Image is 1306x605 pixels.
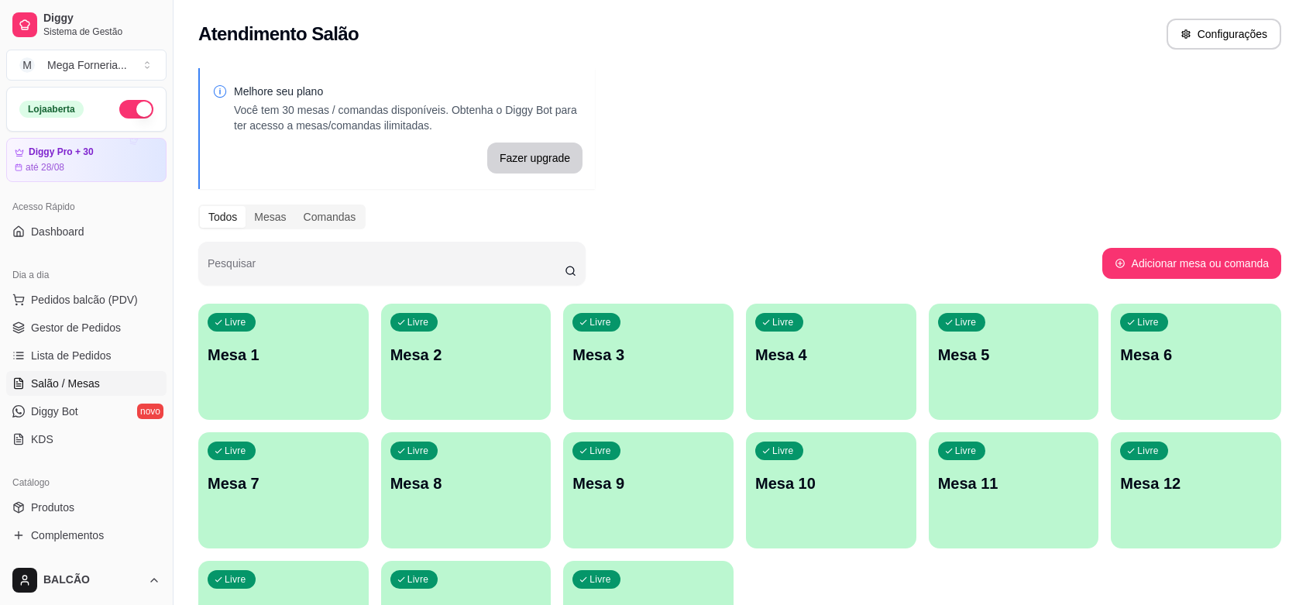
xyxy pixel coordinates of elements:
span: Dashboard [31,224,84,239]
a: Gestor de Pedidos [6,315,167,340]
p: Mesa 12 [1120,473,1272,494]
span: Lista de Pedidos [31,348,112,363]
p: Livre [955,316,977,328]
div: Catálogo [6,470,167,495]
button: LivreMesa 7 [198,432,369,548]
button: LivreMesa 11 [929,432,1099,548]
p: Livre [225,445,246,457]
button: Alterar Status [119,100,153,119]
button: LivreMesa 2 [381,304,552,420]
p: Mesa 9 [572,473,724,494]
span: Pedidos balcão (PDV) [31,292,138,308]
h2: Atendimento Salão [198,22,359,46]
p: Mesa 5 [938,344,1090,366]
a: Complementos [6,523,167,548]
button: LivreMesa 3 [563,304,734,420]
p: Livre [1137,316,1159,328]
div: Mega Forneria ... [47,57,127,73]
p: Livre [589,573,611,586]
a: Diggy Pro + 30até 28/08 [6,138,167,182]
article: até 28/08 [26,161,64,174]
a: Lista de Pedidos [6,343,167,368]
span: Sistema de Gestão [43,26,160,38]
p: Livre [407,445,429,457]
span: Gestor de Pedidos [31,320,121,335]
p: Mesa 2 [390,344,542,366]
div: Todos [200,206,246,228]
button: LivreMesa 1 [198,304,369,420]
span: Salão / Mesas [31,376,100,391]
p: Livre [589,316,611,328]
div: Comandas [295,206,365,228]
button: Pedidos balcão (PDV) [6,287,167,312]
p: Livre [772,445,794,457]
div: Acesso Rápido [6,194,167,219]
p: Livre [225,573,246,586]
p: Livre [589,445,611,457]
p: Livre [407,573,429,586]
div: Loja aberta [19,101,84,118]
button: LivreMesa 9 [563,432,734,548]
button: LivreMesa 4 [746,304,916,420]
p: Mesa 10 [755,473,907,494]
article: Diggy Pro + 30 [29,146,94,158]
button: Fazer upgrade [487,143,583,174]
button: Select a team [6,50,167,81]
p: Mesa 4 [755,344,907,366]
p: Livre [1137,445,1159,457]
a: KDS [6,427,167,452]
p: Mesa 7 [208,473,359,494]
p: Mesa 11 [938,473,1090,494]
p: Mesa 8 [390,473,542,494]
button: LivreMesa 12 [1111,432,1281,548]
button: BALCÃO [6,562,167,599]
button: LivreMesa 6 [1111,304,1281,420]
button: LivreMesa 10 [746,432,916,548]
span: Produtos [31,500,74,515]
p: Livre [772,316,794,328]
span: KDS [31,431,53,447]
span: M [19,57,35,73]
span: BALCÃO [43,573,142,587]
a: Salão / Mesas [6,371,167,396]
p: Mesa 1 [208,344,359,366]
p: Livre [407,316,429,328]
span: Complementos [31,528,104,543]
button: Configurações [1167,19,1281,50]
button: LivreMesa 8 [381,432,552,548]
p: Você tem 30 mesas / comandas disponíveis. Obtenha o Diggy Bot para ter acesso a mesas/comandas il... [234,102,583,133]
p: Mesa 3 [572,344,724,366]
a: Dashboard [6,219,167,244]
button: Adicionar mesa ou comanda [1102,248,1281,279]
span: Diggy [43,12,160,26]
a: Diggy Botnovo [6,399,167,424]
div: Mesas [246,206,294,228]
a: DiggySistema de Gestão [6,6,167,43]
p: Livre [955,445,977,457]
p: Mesa 6 [1120,344,1272,366]
span: Diggy Bot [31,404,78,419]
button: LivreMesa 5 [929,304,1099,420]
div: Dia a dia [6,263,167,287]
p: Melhore seu plano [234,84,583,99]
p: Livre [225,316,246,328]
input: Pesquisar [208,262,565,277]
a: Produtos [6,495,167,520]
